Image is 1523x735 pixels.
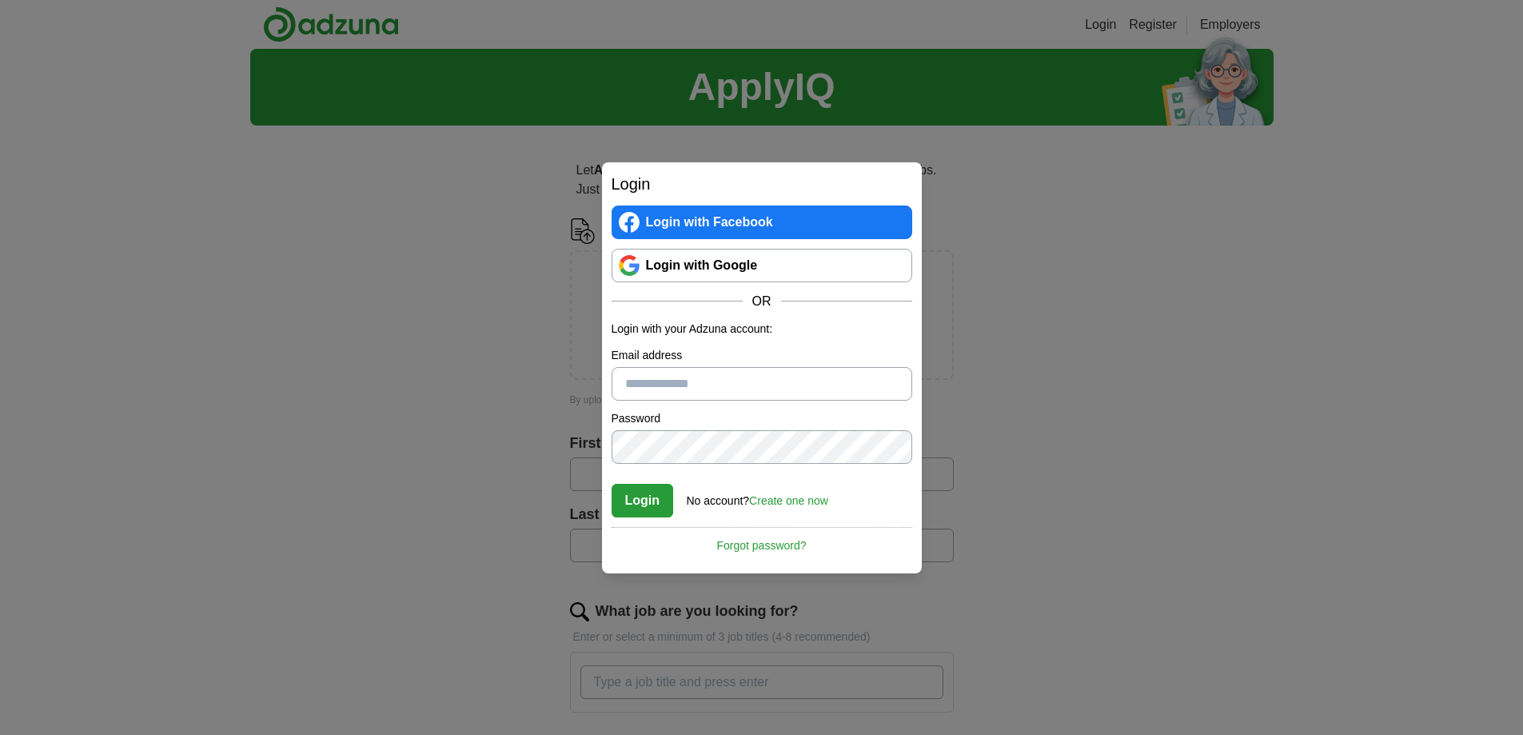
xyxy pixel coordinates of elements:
a: Forgot password? [612,527,912,554]
div: No account? [687,483,828,509]
a: Login with Google [612,249,912,282]
p: Login with your Adzuna account: [612,321,912,338]
a: Create one now [749,494,828,507]
button: Login [612,484,674,517]
label: Password [612,410,912,427]
label: Email address [612,347,912,364]
span: OR [743,292,781,311]
a: Login with Facebook [612,206,912,239]
h2: Login [612,172,912,196]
